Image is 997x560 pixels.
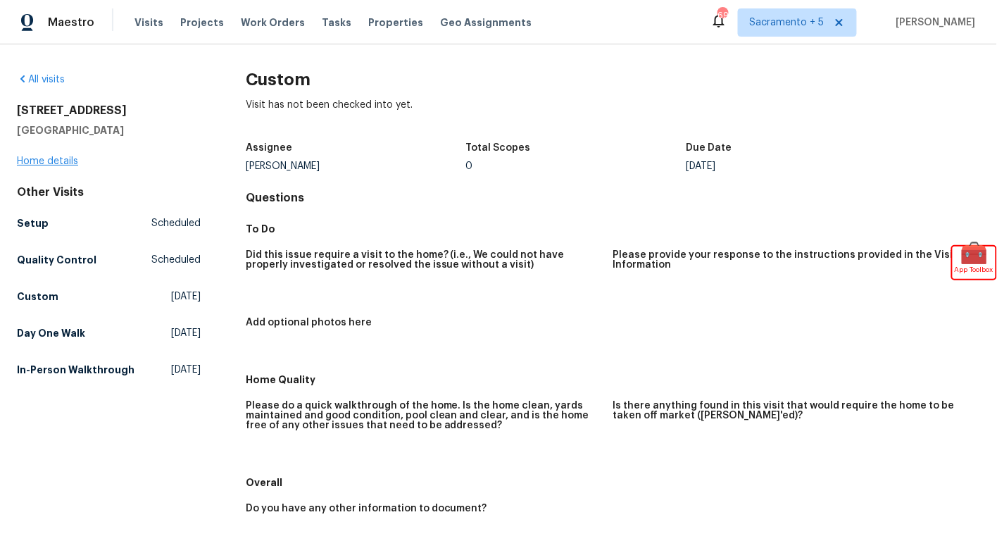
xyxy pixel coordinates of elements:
[17,247,201,273] a: Quality ControlScheduled
[750,15,824,30] span: Sacramento + 5
[322,18,351,27] span: Tasks
[613,401,969,421] h5: Is there anything found in this visit that would require the home to be taken off market ([PERSON...
[717,8,727,23] div: 69
[246,475,980,490] h5: Overall
[17,104,201,118] h2: [STREET_ADDRESS]
[466,161,686,171] div: 0
[180,15,224,30] span: Projects
[686,143,732,153] h5: Due Date
[17,156,78,166] a: Home details
[17,284,201,309] a: Custom[DATE]
[17,185,201,199] div: Other Visits
[171,326,201,340] span: [DATE]
[368,15,423,30] span: Properties
[17,357,201,382] a: In-Person Walkthrough[DATE]
[686,161,907,171] div: [DATE]
[151,253,201,267] span: Scheduled
[241,15,305,30] span: Work Orders
[246,318,372,328] h5: Add optional photos here
[246,373,980,387] h5: Home Quality
[48,15,94,30] span: Maestro
[246,250,602,270] h5: Did this issue require a visit to the home? (i.e., We could not have properly investigated or res...
[246,98,980,135] div: Visit has not been checked into yet.
[953,247,996,261] span: 🧰
[246,143,292,153] h5: Assignee
[17,123,201,137] h5: [GEOGRAPHIC_DATA]
[17,321,201,346] a: Day One Walk[DATE]
[17,75,65,85] a: All visits
[613,250,969,270] h5: Please provide your response to the instructions provided in the Visit Information
[246,222,980,236] h5: To Do
[246,504,487,514] h5: Do you have any other information to document?
[17,326,85,340] h5: Day One Walk
[246,161,466,171] div: [PERSON_NAME]
[17,363,134,377] h5: In-Person Walkthrough
[134,15,163,30] span: Visits
[246,73,980,87] h2: Custom
[955,263,993,277] span: App Toolbox
[171,290,201,304] span: [DATE]
[171,363,201,377] span: [DATE]
[17,290,58,304] h5: Custom
[17,253,96,267] h5: Quality Control
[17,211,201,236] a: SetupScheduled
[466,143,531,153] h5: Total Scopes
[246,191,980,205] h4: Questions
[17,216,49,230] h5: Setup
[953,247,996,279] div: 🧰App Toolbox
[891,15,976,30] span: [PERSON_NAME]
[440,15,532,30] span: Geo Assignments
[151,216,201,230] span: Scheduled
[246,401,602,430] h5: Please do a quick walkthrough of the home. Is the home clean, yards maintained and good condition...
